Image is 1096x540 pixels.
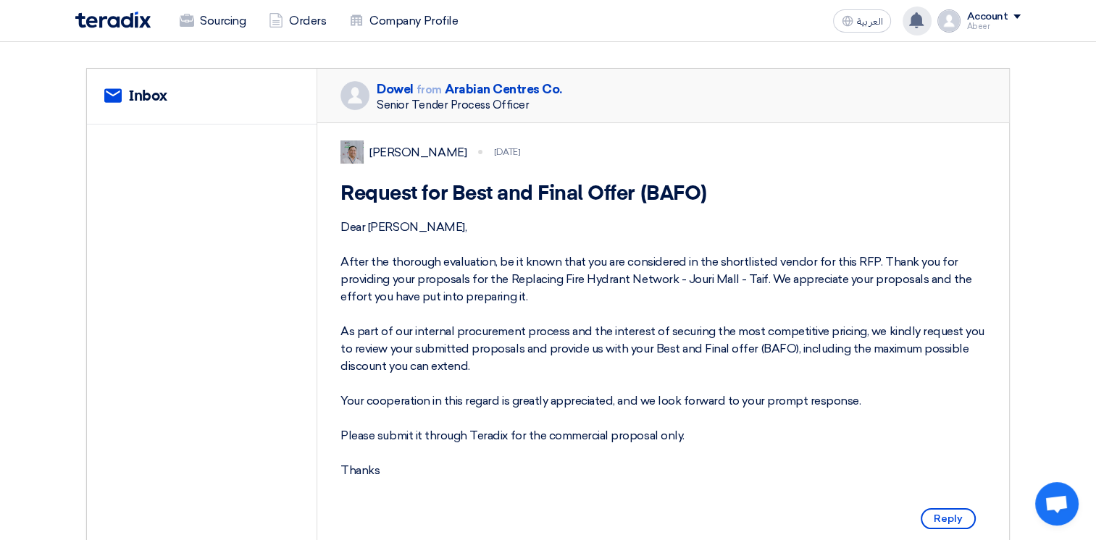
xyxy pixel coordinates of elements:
[340,181,986,207] h1: Request for Best and Final Offer (BAFO)
[966,22,1021,30] div: Abeer
[417,84,442,96] span: from
[257,5,338,37] a: Orders
[937,9,961,33] img: profile_test.png
[377,81,562,98] div: Dowel Arabian Centres Co.
[129,88,167,105] h2: Inbox
[168,5,257,37] a: Sourcing
[494,145,520,159] div: [DATE]
[856,17,882,27] span: العربية
[369,144,467,161] div: [PERSON_NAME]
[921,508,976,529] span: Reply
[340,140,364,164] img: IMG_1753965247717.jpg
[338,5,469,37] a: Company Profile
[833,9,891,33] button: العربية
[966,11,1008,23] div: Account
[340,219,986,479] div: Dear [PERSON_NAME], After the thorough evaluation, be it known that you are considered in the sho...
[75,12,151,28] img: Teradix logo
[377,98,562,111] div: Senior Tender Process Officer
[1035,482,1079,526] div: Open chat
